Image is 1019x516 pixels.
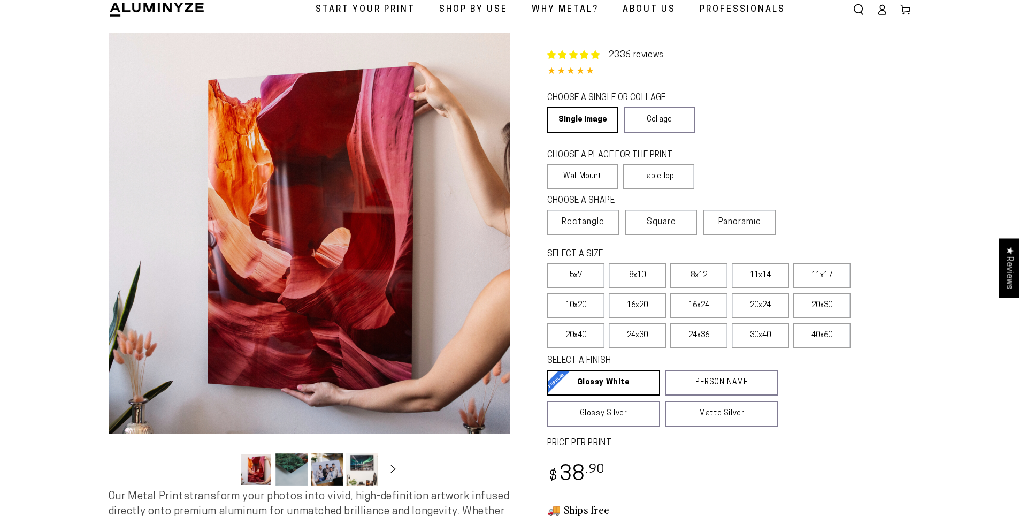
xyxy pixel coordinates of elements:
label: 5x7 [547,263,604,288]
legend: CHOOSE A SINGLE OR COLLAGE [547,92,685,104]
div: 4.85 out of 5.0 stars [547,64,911,80]
a: 2336 reviews. [609,51,666,59]
span: Shop By Use [439,2,508,18]
label: 8x10 [609,263,666,288]
label: 30x40 [732,323,789,348]
button: Slide right [381,458,405,481]
label: 8x12 [670,263,727,288]
a: [PERSON_NAME] [665,370,778,396]
a: Single Image [547,107,618,133]
img: Aluminyze [109,2,205,18]
label: Table Top [623,164,694,189]
button: Slide left [213,458,237,481]
label: PRICE PER PRINT [547,437,911,450]
label: 24x36 [670,323,727,348]
legend: SELECT A FINISH [547,355,753,367]
a: Matte Silver [665,401,778,427]
label: 16x24 [670,293,727,318]
legend: SELECT A SIZE [547,248,761,261]
label: 16x20 [609,293,666,318]
a: Collage [624,107,695,133]
button: Load image 3 in gallery view [311,453,343,486]
label: 10x20 [547,293,604,318]
label: 11x17 [793,263,851,288]
span: $ [549,469,558,484]
span: Why Metal? [532,2,599,18]
bdi: 38 [547,465,606,485]
media-gallery: Gallery Viewer [109,33,510,489]
button: Load image 2 in gallery view [275,453,308,486]
label: 24x30 [609,323,666,348]
button: Load image 1 in gallery view [240,453,272,486]
label: 40x60 [793,323,851,348]
label: 20x40 [547,323,604,348]
label: 11x14 [732,263,789,288]
sup: .90 [586,464,605,476]
label: 20x24 [732,293,789,318]
button: Load image 4 in gallery view [346,453,378,486]
legend: CHOOSE A PLACE FOR THE PRINT [547,149,685,162]
a: Glossy White [547,370,660,396]
label: Wall Mount [547,164,618,189]
span: Rectangle [562,216,604,229]
div: Click to open Judge.me floating reviews tab [999,238,1019,298]
span: Panoramic [718,218,761,226]
span: Start Your Print [316,2,415,18]
span: Professionals [700,2,785,18]
label: 20x30 [793,293,851,318]
span: Square [647,216,676,229]
legend: CHOOSE A SHAPE [547,195,686,207]
a: Glossy Silver [547,401,660,427]
span: About Us [623,2,676,18]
